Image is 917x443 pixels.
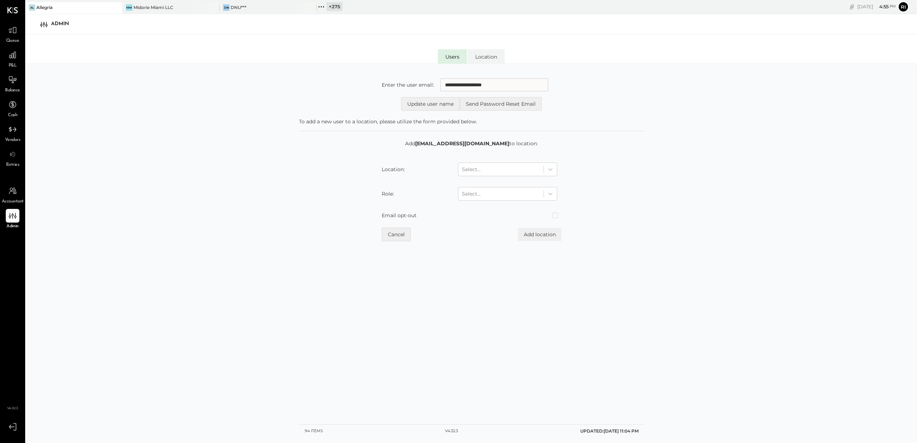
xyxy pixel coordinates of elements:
button: Ri [898,1,909,13]
a: Vendors [0,123,25,143]
a: Admin [0,209,25,230]
button: Cancel [382,228,411,241]
p: Add to location: [405,140,538,147]
div: v 4.32.3 [445,428,458,434]
strong: [EMAIL_ADDRESS][DOMAIN_NAME] [415,140,509,147]
span: Admin [6,223,19,230]
span: P&L [9,63,17,69]
div: copy link [848,3,855,10]
div: Allegria [36,4,53,10]
a: Cash [0,98,25,119]
div: 94 items [305,428,323,434]
label: Role: [382,190,394,197]
a: Entries [0,147,25,168]
span: Entries [6,162,19,168]
div: MM [126,4,132,11]
button: Send Password Reset Email [460,97,542,111]
span: Accountant [2,198,24,205]
div: Midorie Miami LLC [133,4,173,10]
div: + 275 [327,2,342,11]
span: Vendors [5,137,21,143]
div: DN [223,4,230,11]
label: Enter the user email: [382,81,434,88]
p: To add a new user to a location, please utilize the form provided below. [299,118,644,125]
button: Update user name [401,97,460,111]
span: Balance [5,87,20,94]
button: Add location [518,228,562,241]
span: Queue [6,38,19,44]
li: Location [468,49,505,64]
div: [DATE] [857,3,896,10]
a: P&L [0,48,25,69]
span: UPDATED: [DATE] 11:04 PM [580,428,639,434]
div: Admin [51,18,76,30]
a: Balance [0,73,25,94]
a: Queue [0,23,25,44]
div: Al [29,4,35,11]
label: Location: [382,166,405,173]
li: Users [438,49,467,64]
a: Accountant [0,184,25,205]
span: Cash [8,112,17,119]
label: Email opt-out [382,212,417,219]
